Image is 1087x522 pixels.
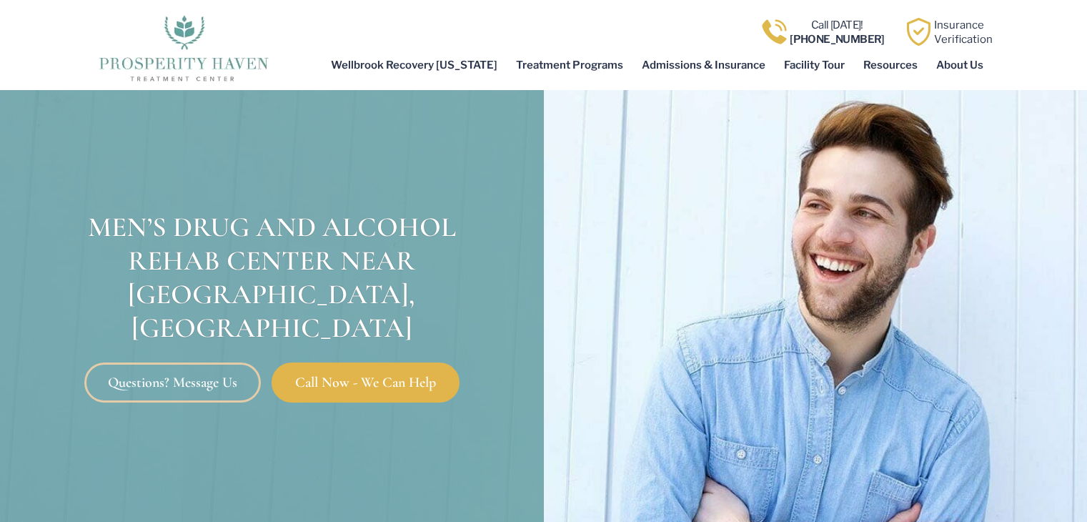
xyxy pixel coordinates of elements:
span: Call Now - We Can Help [295,375,436,390]
a: Call [DATE]![PHONE_NUMBER] [790,19,885,46]
img: Call one of Prosperity Haven's dedicated counselors today so we can help you overcome addiction [760,18,788,46]
a: Facility Tour [775,49,854,82]
a: Call Now - We Can Help [272,363,460,403]
a: Treatment Programs [507,49,632,82]
div: Men’s Drug and Alcohol Rehab Center Near [GEOGRAPHIC_DATA], [GEOGRAPHIC_DATA] [7,211,537,345]
a: Resources [854,49,927,82]
a: Admissions & Insurance [632,49,775,82]
a: Questions? Message Us [84,363,261,403]
img: The logo for Prosperity Haven Addiction Recovery Center. [94,11,272,83]
a: InsuranceVerification [934,19,993,46]
a: About Us [927,49,993,82]
img: Learn how Prosperity Haven, a verified substance abuse center can help you overcome your addiction [905,18,933,46]
b: [PHONE_NUMBER] [790,33,885,46]
a: Wellbrook Recovery [US_STATE] [322,49,507,82]
span: Questions? Message Us [108,375,237,390]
